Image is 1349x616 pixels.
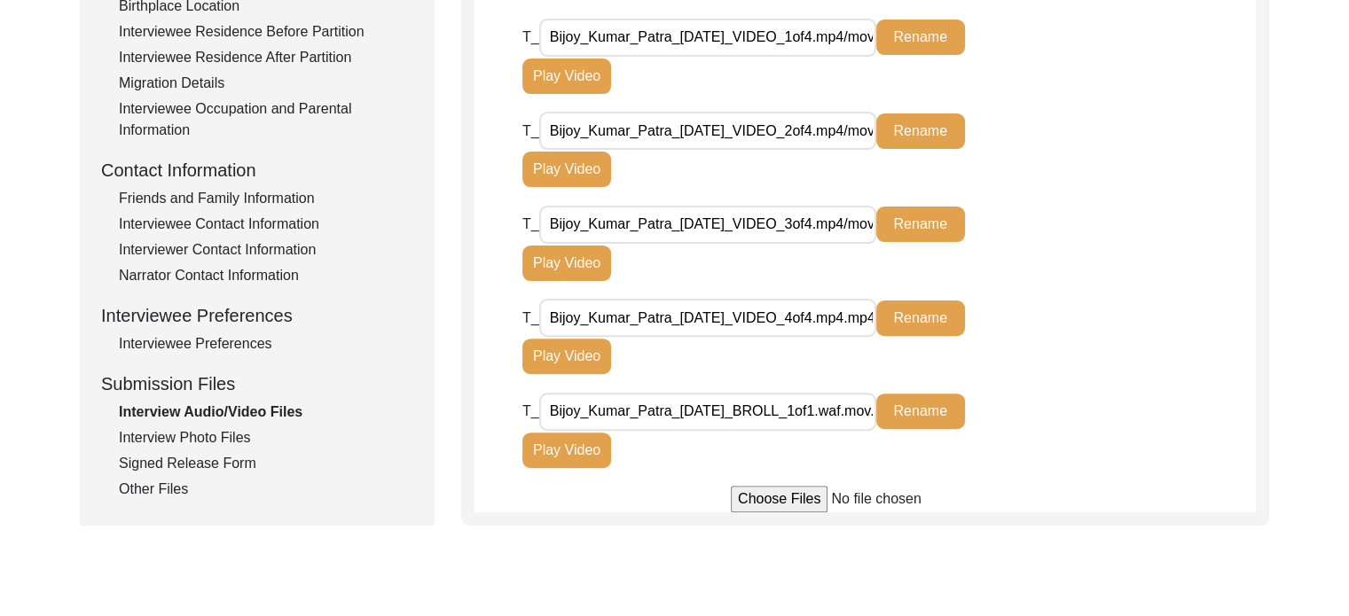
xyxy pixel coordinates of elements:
div: Contact Information [101,157,413,183]
div: Interviewee Preferences [101,302,413,329]
div: Interviewee Residence After Partition [119,47,413,68]
div: Migration Details [119,73,413,94]
button: Rename [876,300,965,336]
div: Interviewee Preferences [119,333,413,355]
button: Rename [876,394,965,429]
button: Play Video [522,152,611,187]
div: Narrator Contact Information [119,265,413,286]
div: Interviewee Occupation and Parental Information [119,98,413,141]
div: Interviewer Contact Information [119,239,413,261]
div: Interview Photo Files [119,427,413,448]
button: Rename [876,113,965,149]
button: Play Video [522,339,611,374]
span: T_ [522,123,539,138]
button: Rename [876,19,965,55]
span: T_ [522,310,539,325]
button: Play Video [522,58,611,94]
div: Interview Audio/Video Files [119,402,413,423]
div: Friends and Family Information [119,188,413,209]
div: Signed Release Form [119,453,413,474]
span: T_ [522,216,539,231]
div: Submission Files [101,370,413,397]
button: Play Video [522,246,611,281]
div: Interviewee Residence Before Partition [119,21,413,43]
button: Rename [876,207,965,242]
span: T_ [522,29,539,44]
div: Other Files [119,479,413,500]
div: Interviewee Contact Information [119,214,413,235]
button: Play Video [522,433,611,468]
span: T_ [522,403,539,418]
